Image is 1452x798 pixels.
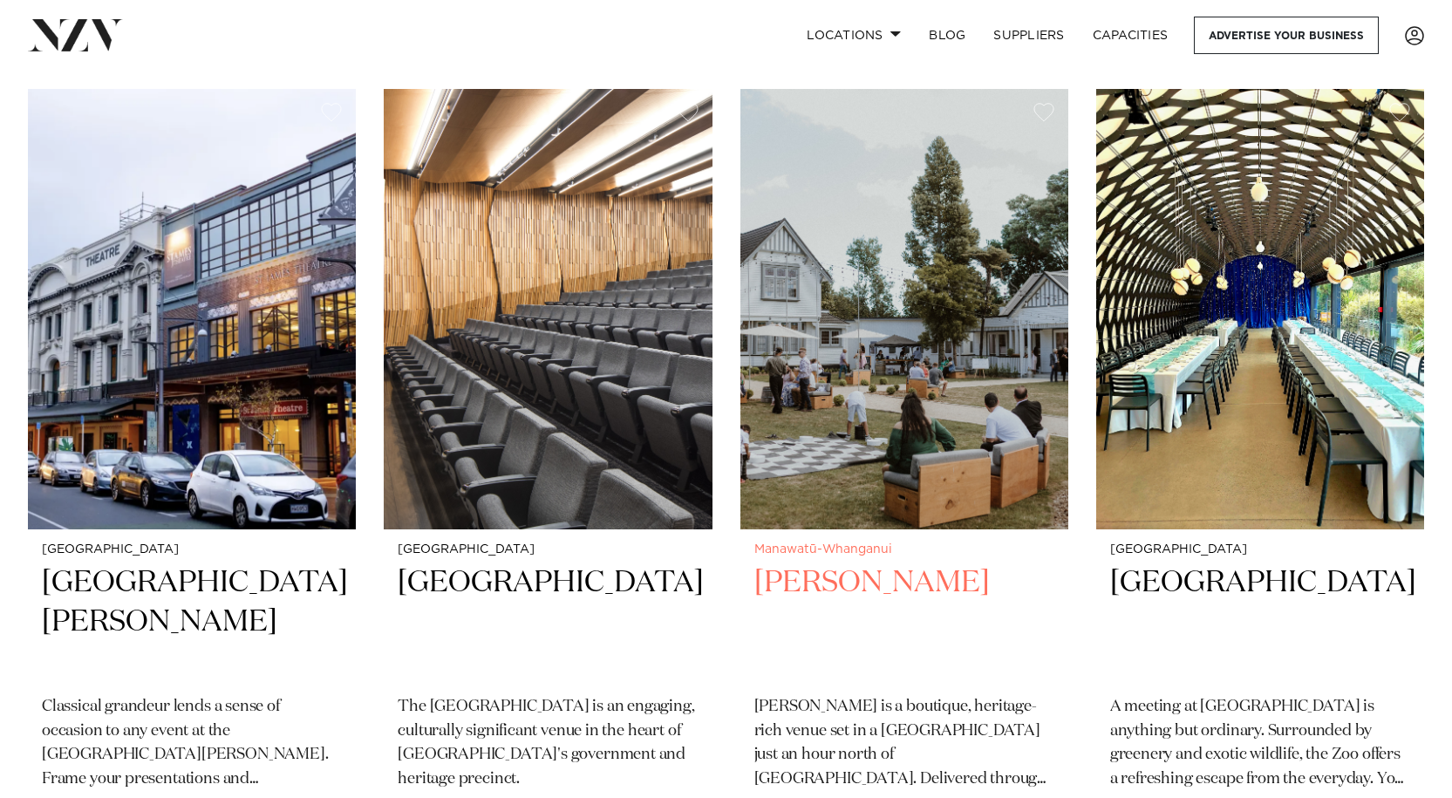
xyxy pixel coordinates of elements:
[754,543,1054,556] small: Manawatū-Whanganui
[28,19,123,51] img: nzv-logo.png
[42,543,342,556] small: [GEOGRAPHIC_DATA]
[754,563,1054,681] h2: [PERSON_NAME]
[1110,563,1410,681] h2: [GEOGRAPHIC_DATA]
[398,695,698,793] p: The [GEOGRAPHIC_DATA] is an engaging, culturally significant venue in the heart of [GEOGRAPHIC_DA...
[398,563,698,681] h2: [GEOGRAPHIC_DATA]
[398,543,698,556] small: [GEOGRAPHIC_DATA]
[1194,17,1379,54] a: Advertise your business
[793,17,915,54] a: Locations
[754,695,1054,793] p: [PERSON_NAME] is a boutique, heritage-rich venue set in a [GEOGRAPHIC_DATA] just an hour north of...
[1110,543,1410,556] small: [GEOGRAPHIC_DATA]
[915,17,979,54] a: BLOG
[1110,695,1410,793] p: A meeting at [GEOGRAPHIC_DATA] is anything but ordinary. Surrounded by greenery and exotic wildli...
[42,563,342,681] h2: [GEOGRAPHIC_DATA][PERSON_NAME]
[979,17,1078,54] a: SUPPLIERS
[1079,17,1183,54] a: Capacities
[42,695,342,793] p: Classical grandeur lends a sense of occasion to any event at the [GEOGRAPHIC_DATA][PERSON_NAME]. ...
